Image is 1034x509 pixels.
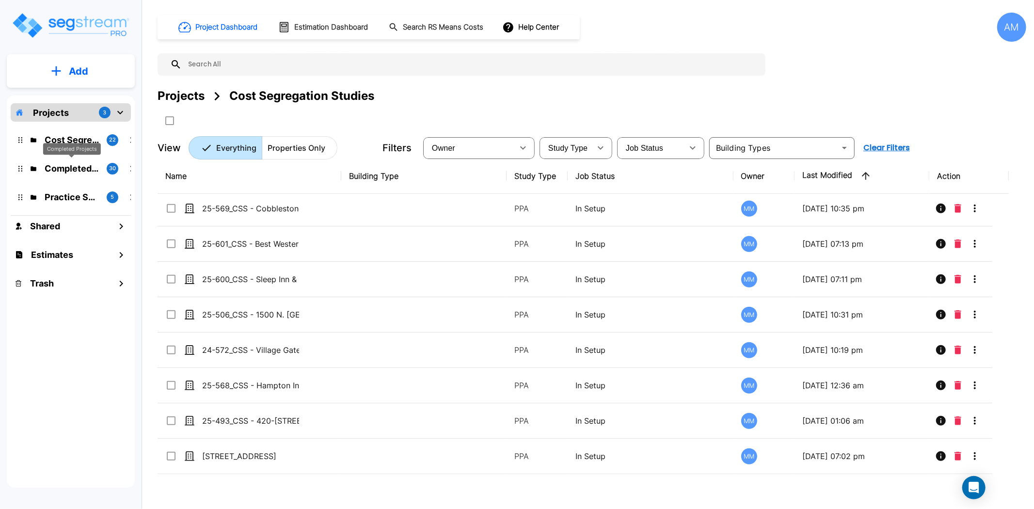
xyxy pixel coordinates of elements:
[262,136,337,159] button: Properties Only
[195,22,257,33] h1: Project Dashboard
[514,415,560,427] p: PPA
[951,411,965,430] button: Delete
[182,53,761,76] input: Search All
[931,199,951,218] button: Info
[802,203,922,214] p: [DATE] 10:35 pm
[432,144,455,152] span: Owner
[951,270,965,289] button: Delete
[741,236,757,252] div: MM
[741,271,757,287] div: MM
[802,309,922,320] p: [DATE] 10:31 pm
[514,238,560,250] p: PPA
[158,159,341,194] th: Name
[202,309,299,320] p: 25-506_CSS - 1500 N. [GEOGRAPHIC_DATA], [GEOGRAPHIC_DATA] - [GEOGRAPHIC_DATA] Properties - [PERSO...
[109,136,116,144] p: 22
[514,344,560,356] p: PPA
[965,270,985,289] button: More-Options
[965,305,985,324] button: More-Options
[30,220,60,233] h1: Shared
[626,144,663,152] span: Job Status
[514,203,560,214] p: PPA
[202,344,299,356] p: 24-572_CSS - Village Gate Apts - Phase 1 [GEOGRAPHIC_DATA], [GEOGRAPHIC_DATA] - KDM Development C...
[951,305,965,324] button: Delete
[189,136,337,159] div: Platform
[859,138,914,158] button: Clear Filters
[741,413,757,429] div: MM
[931,305,951,324] button: Info
[202,273,299,285] p: 25-600_CSS - Sleep Inn & Suites [US_STATE][GEOGRAPHIC_DATA], [GEOGRAPHIC_DATA] - Serenity Hosp - ...
[951,199,965,218] button: Delete
[575,415,725,427] p: In Setup
[202,203,299,214] p: 25-569_CSS - Cobblestone Apts [GEOGRAPHIC_DATA], [GEOGRAPHIC_DATA] - KDM Development Corp - [PERS...
[425,134,513,161] div: Select
[158,141,181,155] p: View
[802,238,922,250] p: [DATE] 07:13 pm
[111,193,114,201] p: 5
[189,136,262,159] button: Everything
[741,448,757,464] div: MM
[712,141,836,155] input: Building Types
[385,18,489,37] button: Search RS Means Costs
[541,134,591,161] div: Select
[965,411,985,430] button: More-Options
[202,450,299,462] p: [STREET_ADDRESS]
[294,22,368,33] h1: Estimation Dashboard
[931,376,951,395] button: Info
[33,106,69,119] p: Projects
[741,201,757,217] div: MM
[514,309,560,320] p: PPA
[7,57,135,85] button: Add
[403,22,483,33] h1: Search RS Means Costs
[109,164,116,173] p: 30
[931,411,951,430] button: Info
[951,234,965,254] button: Delete
[500,18,563,36] button: Help Center
[45,133,99,146] p: Cost Segregation Studies
[160,111,179,130] button: SelectAll
[69,64,88,79] p: Add
[802,415,922,427] p: [DATE] 01:06 am
[30,277,54,290] h1: Trash
[45,162,99,175] p: Completed Projects
[575,380,725,391] p: In Setup
[216,142,256,154] p: Everything
[931,270,951,289] button: Info
[568,159,733,194] th: Job Status
[802,344,922,356] p: [DATE] 10:19 pm
[741,342,757,358] div: MM
[931,234,951,254] button: Info
[514,450,560,462] p: PPA
[802,380,922,391] p: [DATE] 12:36 am
[575,273,725,285] p: In Setup
[931,340,951,360] button: Info
[514,273,560,285] p: PPA
[997,13,1026,42] div: AM
[103,109,107,117] p: 3
[575,450,725,462] p: In Setup
[575,238,725,250] p: In Setup
[802,450,922,462] p: [DATE] 07:02 pm
[268,142,325,154] p: Properties Only
[31,248,73,261] h1: Estimates
[274,17,373,37] button: Estimation Dashboard
[43,143,101,155] div: Completed Projects
[951,376,965,395] button: Delete
[962,476,986,499] div: Open Intercom Messenger
[931,446,951,466] button: Info
[175,16,263,38] button: Project Dashboard
[951,446,965,466] button: Delete
[229,87,374,105] div: Cost Segregation Studies
[575,203,725,214] p: In Setup
[951,340,965,360] button: Delete
[965,199,985,218] button: More-Options
[11,12,130,39] img: Logo
[741,378,757,394] div: MM
[575,309,725,320] p: In Setup
[965,376,985,395] button: More-Options
[202,415,299,427] p: 25-493_CSS - 420-[STREET_ADDRESS] - [PERSON_NAME] Oakmead 2 Assoc. LP - [PERSON_NAME]
[382,141,412,155] p: Filters
[741,307,757,323] div: MM
[158,87,205,105] div: Projects
[838,141,851,155] button: Open
[202,238,299,250] p: 25-601_CSS - Best Western Plover, [GEOGRAPHIC_DATA] - Serenity Hosp - [PERSON_NAME]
